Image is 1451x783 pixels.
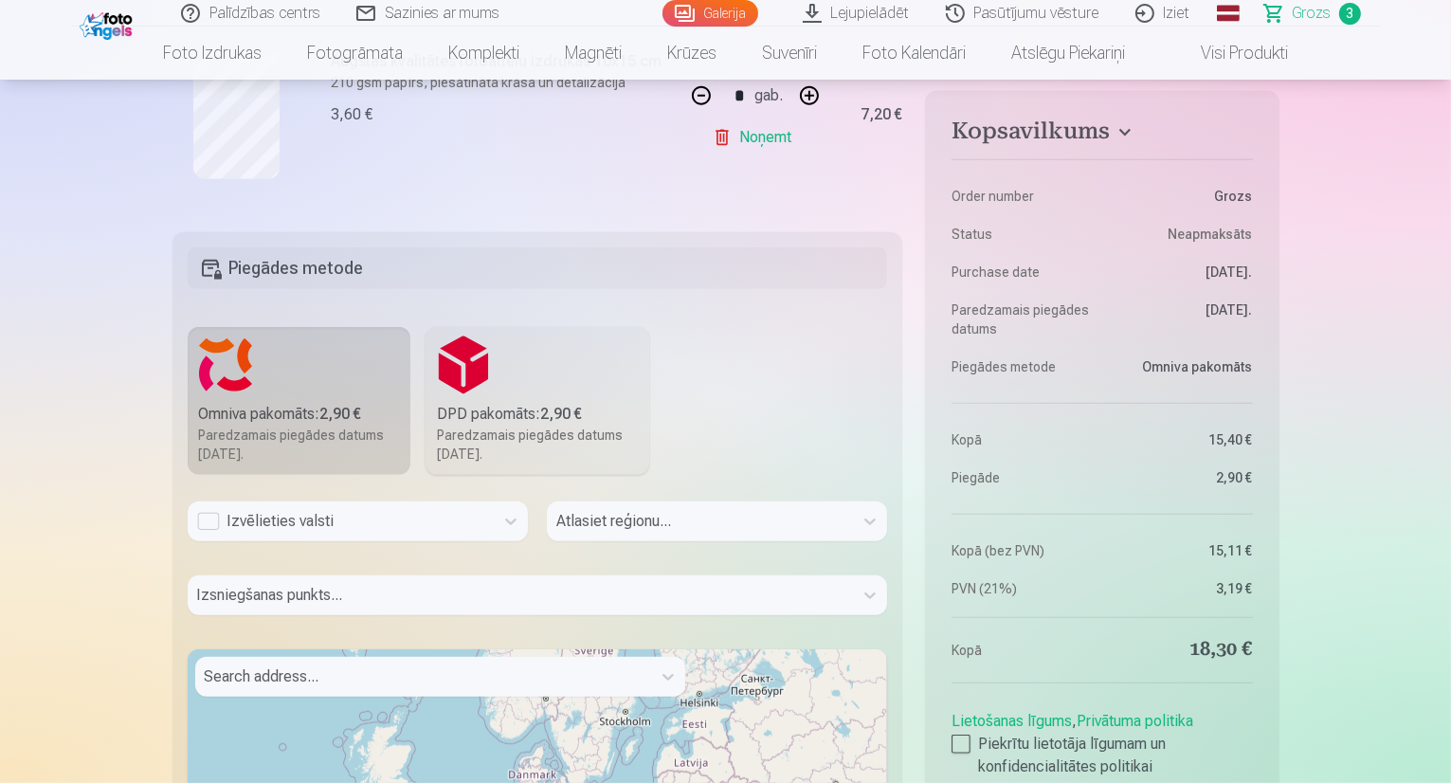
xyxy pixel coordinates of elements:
a: Lietošanas līgums [952,712,1072,730]
img: /fa1 [80,8,137,40]
dd: Grozs [1112,187,1253,206]
div: 7,20 € [861,109,902,120]
dd: 18,30 € [1112,637,1253,664]
a: Komplekti [426,27,542,80]
a: Foto izdrukas [140,27,284,80]
a: Krūzes [644,27,739,80]
dt: Kopā (bez PVN) [952,541,1093,560]
dd: 2,90 € [1112,468,1253,487]
h5: Piegādes metode [188,247,888,289]
dd: [DATE]. [1112,263,1253,282]
div: Omniva pakomāts : [199,403,400,426]
a: Fotogrāmata [284,27,426,80]
dt: Kopā [952,430,1093,449]
dd: 3,19 € [1112,579,1253,598]
dt: Purchase date [952,263,1093,282]
dt: Paredzamais piegādes datums [952,300,1093,338]
dt: Order number [952,187,1093,206]
a: Privātuma politika [1077,712,1193,730]
b: 2,90 € [320,405,362,423]
a: Suvenīri [739,27,840,80]
div: Paredzamais piegādes datums [DATE]. [199,426,400,464]
button: Kopsavilkums [952,118,1252,152]
dt: Piegāde [952,468,1093,487]
dd: 15,11 € [1112,541,1253,560]
div: gab. [754,73,783,118]
dt: Status [952,225,1093,244]
dt: Kopā [952,637,1093,664]
a: Foto kalendāri [840,27,988,80]
b: 2,90 € [540,405,582,423]
label: Piekrītu lietotāja līgumam un konfidencialitātes politikai [952,733,1252,778]
div: Izvēlieties valsti [197,510,484,533]
dd: 15,40 € [1112,430,1253,449]
dt: Piegādes metode [952,357,1093,376]
dd: Omniva pakomāts [1112,357,1253,376]
span: Neapmaksāts [1169,225,1253,244]
span: 3 [1339,3,1361,25]
div: , [952,702,1252,778]
a: Noņemt [713,118,799,156]
span: Grozs [1293,2,1332,25]
p: 210 gsm papīrs, piesātināta krāsa un detalizācija [332,73,674,92]
dd: [DATE]. [1112,300,1253,338]
div: 3,60 € [332,103,373,126]
a: Magnēti [542,27,644,80]
dt: PVN (21%) [952,579,1093,598]
a: Visi produkti [1148,27,1311,80]
div: Paredzamais piegādes datums [DATE]. [437,426,638,464]
div: DPD pakomāts : [437,403,638,426]
a: Atslēgu piekariņi [988,27,1148,80]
